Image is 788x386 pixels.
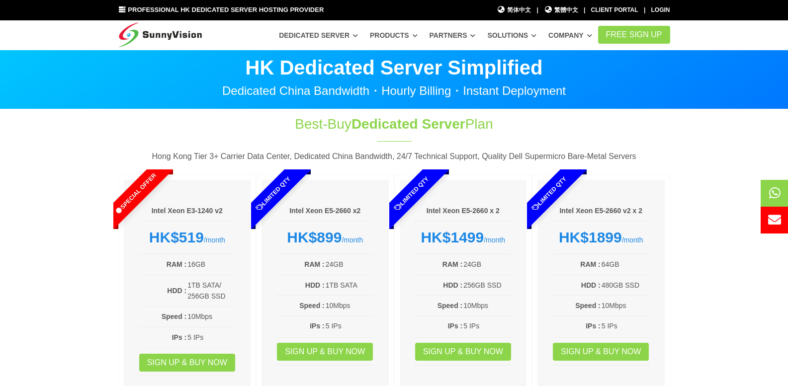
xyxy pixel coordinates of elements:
[149,229,204,245] strong: HK$519
[118,85,670,97] p: Dedicated China Bandwidth・Hourly Billing・Instant Deployment
[370,26,418,44] a: Products
[508,152,591,235] span: Limited Qty
[463,300,512,311] td: 10Mbps
[552,229,650,246] div: /month
[438,302,463,309] b: Speed :
[139,206,236,216] h6: Intel Xeon E3-1240 v2
[187,279,236,303] td: 1TB SATA/ 256GB SSD
[651,6,670,13] a: Login
[586,322,601,330] b: IPs :
[305,281,325,289] b: HDD :
[139,229,236,246] div: /month
[229,114,560,134] h1: Best-Buy Plan
[580,260,600,268] b: RAM :
[351,116,465,132] span: Dedicated Server
[487,26,536,44] a: Solutions
[277,343,373,361] a: Sign up & Buy Now
[544,5,578,15] a: 繁體中文
[167,287,186,295] b: HDD :
[497,5,531,15] a: 简体中文
[415,229,512,246] div: /month
[644,5,645,15] li: |
[559,229,622,245] strong: HK$1899
[463,258,512,270] td: 24GB
[276,229,374,246] div: /month
[548,26,592,44] a: Company
[187,258,236,270] td: 16GB
[276,206,374,216] h6: Intel Xeon E5-2660 x2
[552,206,650,216] h6: Intel Xeon E5-2660 v2 x 2
[162,312,187,320] b: Speed :
[421,229,484,245] strong: HK$1499
[415,206,512,216] h6: Intel Xeon E5-2660 x 2
[139,354,235,372] a: Sign up & Buy Now
[369,152,453,235] span: Limited Qty
[167,260,186,268] b: RAM :
[325,279,374,291] td: 1TB SATA
[304,260,324,268] b: RAM :
[310,322,325,330] b: IPs :
[443,281,462,289] b: HDD :
[118,150,670,163] p: Hong Kong Tier 3+ Carrier Data Center, Dedicated China Bandwidth, 24/7 Technical Support, Quality...
[187,331,236,343] td: 5 IPs
[553,343,649,361] a: Sign up & Buy Now
[601,320,650,332] td: 5 IPs
[601,258,650,270] td: 64GB
[187,310,236,322] td: 10Mbps
[591,6,638,13] a: Client Portal
[430,26,476,44] a: Partners
[601,300,650,311] td: 10Mbps
[598,26,670,44] a: FREE Sign Up
[325,320,374,332] td: 5 IPs
[442,260,462,268] b: RAM :
[415,343,511,361] a: Sign up & Buy Now
[172,333,187,341] b: IPs :
[325,258,374,270] td: 24GB
[299,302,325,309] b: Speed :
[463,320,512,332] td: 5 IPs
[279,26,358,44] a: Dedicated Server
[232,152,315,235] span: Limited Qty
[118,58,670,77] p: HK Dedicated Server Simplified
[325,300,374,311] td: 10Mbps
[536,5,538,15] li: |
[463,279,512,291] td: 256GB SSD
[287,229,342,245] strong: HK$899
[584,5,585,15] li: |
[575,302,601,309] b: Speed :
[448,322,463,330] b: IPs :
[601,279,650,291] td: 480GB SSD
[93,152,177,235] span: Special Offer
[128,6,324,13] span: Professional HK Dedicated Server Hosting Provider
[581,281,601,289] b: HDD :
